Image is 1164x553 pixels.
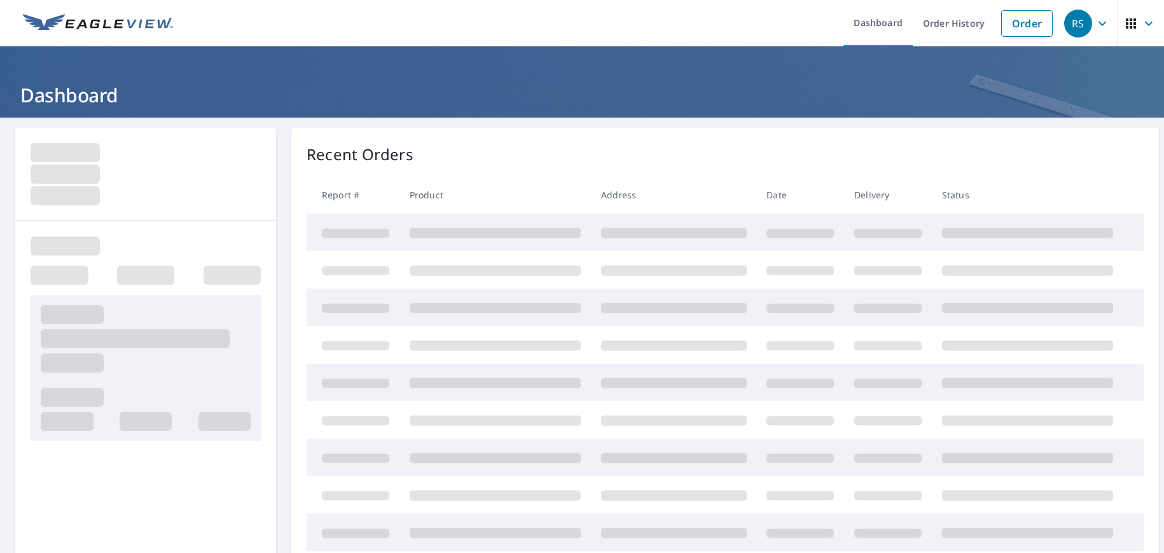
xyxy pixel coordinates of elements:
[399,176,591,214] th: Product
[756,176,844,214] th: Date
[23,14,173,33] img: EV Logo
[591,176,757,214] th: Address
[307,143,413,166] p: Recent Orders
[1001,10,1053,37] a: Order
[307,176,399,214] th: Report #
[844,176,932,214] th: Delivery
[932,176,1123,214] th: Status
[1064,10,1092,38] div: RS
[15,82,1149,108] h1: Dashboard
